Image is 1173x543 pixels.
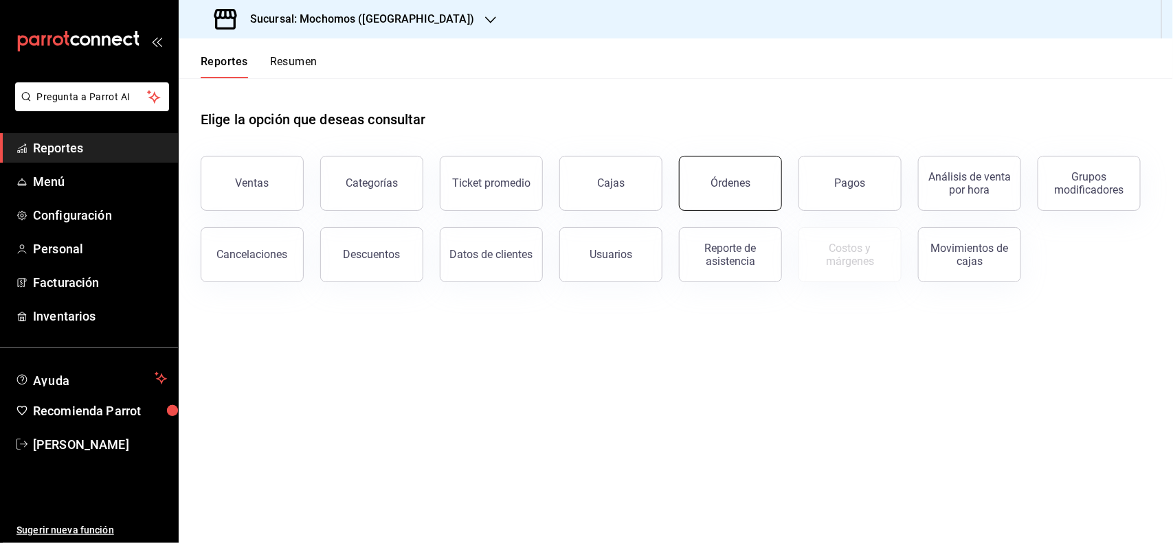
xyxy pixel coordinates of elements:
[33,402,167,420] span: Recomienda Parrot
[597,176,625,189] div: Cajas
[927,170,1012,196] div: Análisis de venta por hora
[798,227,902,282] button: Contrata inventarios para ver este reporte
[33,435,167,454] span: [PERSON_NAME]
[346,176,398,189] div: Categorías
[239,11,474,27] h3: Sucursal: Mochomos ([GEOGRAPHIC_DATA])
[217,248,288,261] div: Cancelaciones
[270,55,317,78] button: Resumen
[16,523,167,538] span: Sugerir nueva función
[440,227,543,282] button: Datos de clientes
[918,227,1021,282] button: Movimientos de cajas
[679,227,782,282] button: Reporte de asistencia
[33,139,167,157] span: Reportes
[33,172,167,191] span: Menú
[835,176,866,189] div: Pagos
[798,156,902,211] button: Pagos
[201,227,304,282] button: Cancelaciones
[33,206,167,224] span: Configuración
[679,156,782,211] button: Órdenes
[201,55,317,78] div: navigation tabs
[201,109,426,130] h1: Elige la opción que deseas consultar
[688,242,773,268] div: Reporte de asistencia
[33,273,167,292] span: Facturación
[320,156,423,211] button: Categorías
[711,176,750,189] div: Órdenes
[450,248,533,261] div: Datos de clientes
[37,90,148,104] span: Pregunta a Parrot AI
[559,156,662,211] button: Cajas
[10,100,169,114] a: Pregunta a Parrot AI
[33,240,167,258] span: Personal
[33,370,149,386] span: Ayuda
[33,307,167,325] span: Inventarios
[15,82,169,111] button: Pregunta a Parrot AI
[1047,170,1132,196] div: Grupos modificadores
[344,248,401,261] div: Descuentos
[927,242,1012,268] div: Movimientos de cajas
[320,227,423,282] button: Descuentos
[440,156,543,211] button: Ticket promedio
[236,176,269,189] div: Ventas
[151,36,162,47] button: open_drawer_menu
[452,176,530,189] div: Ticket promedio
[807,242,893,268] div: Costos y márgenes
[201,156,304,211] button: Ventas
[201,55,248,78] button: Reportes
[1038,156,1141,211] button: Grupos modificadores
[590,248,632,261] div: Usuarios
[559,227,662,282] button: Usuarios
[918,156,1021,211] button: Análisis de venta por hora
